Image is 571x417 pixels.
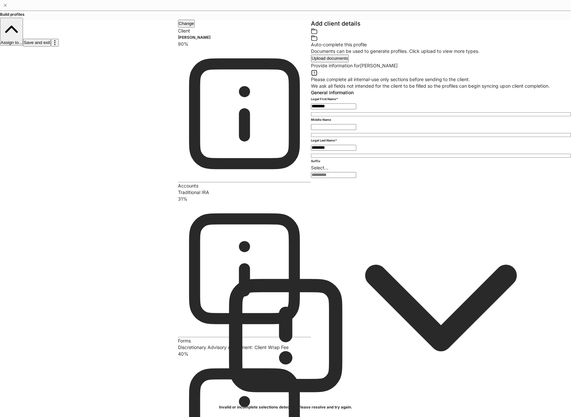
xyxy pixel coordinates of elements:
p: Discretionary Advisory Agreement: Client Wrap Fee [178,344,311,351]
a: Traditional IRA31% [178,189,311,337]
div: Change [179,20,194,27]
div: Forms [178,338,311,344]
button: Upload documents [311,55,349,62]
div: Client [178,28,311,34]
button: Change [178,20,195,28]
div: Upload documents [312,55,348,62]
h4: Add client details [311,20,571,28]
p: 40% [178,351,311,357]
h6: Middle Name [311,117,331,123]
h6: Legal First Name [311,96,338,102]
p: Traditional IRA [178,189,311,196]
div: Auto-complete this profile [311,41,571,48]
div: Provide information for [PERSON_NAME] [311,62,571,69]
div: Select... [311,165,571,171]
h5: [PERSON_NAME] [178,34,311,41]
div: Invalid or incomplete selections detected. Please resolve and try again. [219,404,352,410]
p: We ask all fields not intended for the client to be filled so the profiles can begin syncing upon... [311,83,571,89]
p: 31% [178,196,311,202]
h6: Suffix [311,158,320,165]
a: [PERSON_NAME]90% [178,34,311,182]
h5: General information [311,89,571,96]
div: Documents can be used to generate profiles. Click upload to view more types. [311,48,571,55]
p: 90% [178,41,311,47]
div: Accounts [178,183,311,189]
h6: Legal Last Name [311,137,337,144]
div: Please complete all internal-use only sections before sending to the client. [311,76,571,83]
